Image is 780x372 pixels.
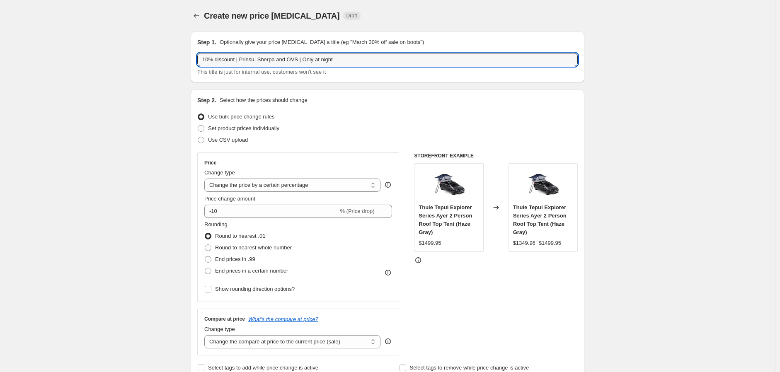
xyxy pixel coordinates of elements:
span: Use CSV upload [208,137,248,143]
h3: Price [204,159,216,166]
span: Create new price [MEDICAL_DATA] [204,11,340,20]
h2: Step 1. [197,38,216,46]
span: Select tags to add while price change is active [208,365,318,371]
img: TTExplorer2-7_0e7832dc-40f1-4f4b-927a-5907d49b736d_80x.jpg [526,168,560,201]
input: 30% off holiday sale [197,53,578,66]
span: Change type [204,169,235,176]
span: Show rounding direction options? [215,286,295,292]
div: $1499.95 [419,239,441,247]
span: Rounding [204,221,228,227]
span: Thule Tepui Explorer Series Ayer 2 Person Roof Top Tent (Haze Gray) [419,204,472,235]
span: Thule Tepui Explorer Series Ayer 2 Person Roof Top Tent (Haze Gray) [513,204,567,235]
span: % (Price drop) [340,208,374,214]
span: Round to nearest whole number [215,244,292,251]
span: End prices in .99 [215,256,255,262]
span: Round to nearest .01 [215,233,265,239]
span: End prices in a certain number [215,268,288,274]
span: Change type [204,326,235,332]
input: -15 [204,205,338,218]
p: Select how the prices should change [220,96,308,104]
span: Draft [346,12,357,19]
h2: Step 2. [197,96,216,104]
span: Set product prices individually [208,125,279,131]
div: $1349.96 [513,239,535,247]
button: Price change jobs [191,10,202,22]
div: help [384,337,392,345]
span: Select tags to remove while price change is active [410,365,529,371]
img: TTExplorer2-7_0e7832dc-40f1-4f4b-927a-5907d49b736d_80x.jpg [432,168,465,201]
button: What's the compare at price? [248,316,318,322]
h6: STOREFRONT EXAMPLE [414,152,578,159]
span: This title is just for internal use, customers won't see it [197,69,326,75]
h3: Compare at price [204,316,245,322]
span: Use bulk price change rules [208,114,274,120]
p: Optionally give your price [MEDICAL_DATA] a title (eg "March 30% off sale on boots") [220,38,424,46]
div: help [384,181,392,189]
strike: $1499.95 [539,239,561,247]
span: Price change amount [204,196,255,202]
